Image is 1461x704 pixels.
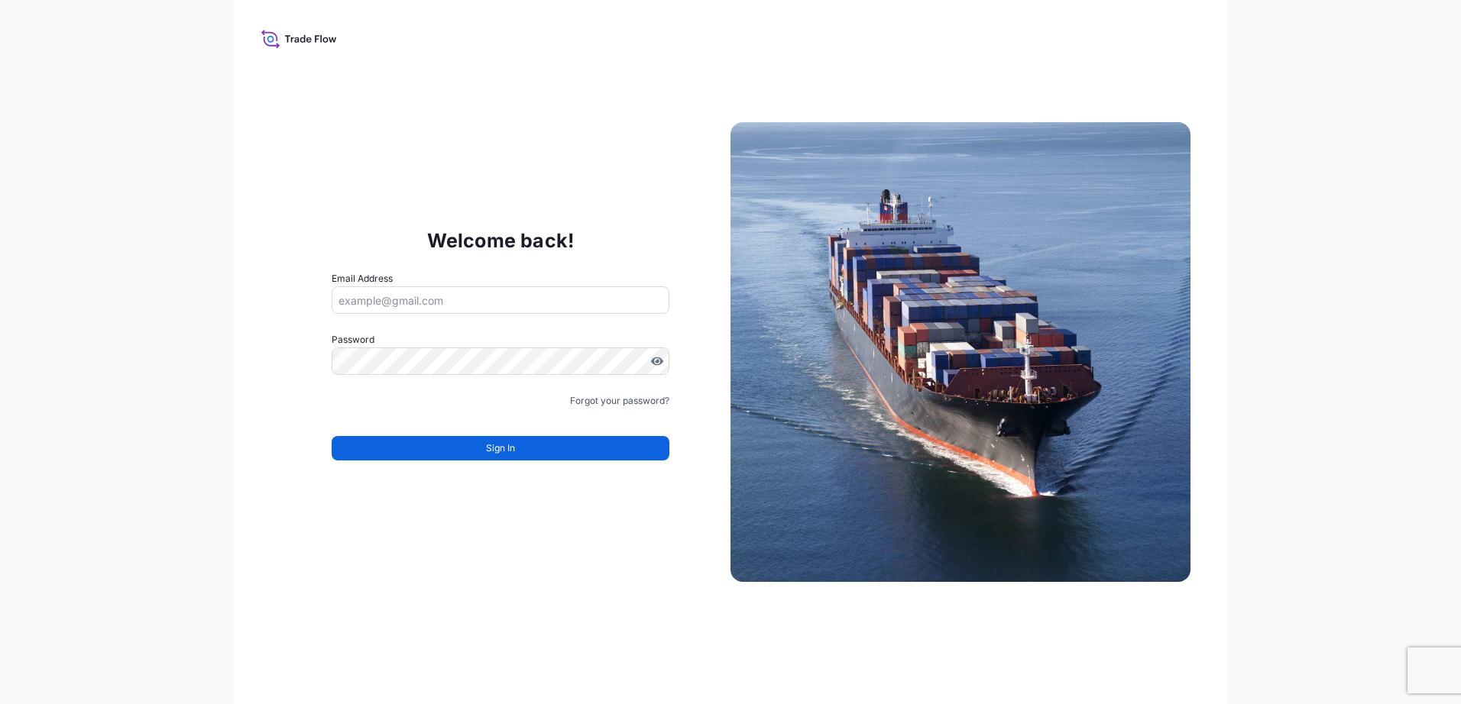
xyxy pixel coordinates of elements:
[427,228,575,253] p: Welcome back!
[332,436,669,460] button: Sign In
[486,441,515,456] span: Sign In
[651,355,663,367] button: Show password
[332,271,393,286] label: Email Address
[570,393,669,409] a: Forgot your password?
[332,286,669,314] input: example@gmail.com
[332,332,669,347] label: Password
[730,122,1191,582] img: Ship illustration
